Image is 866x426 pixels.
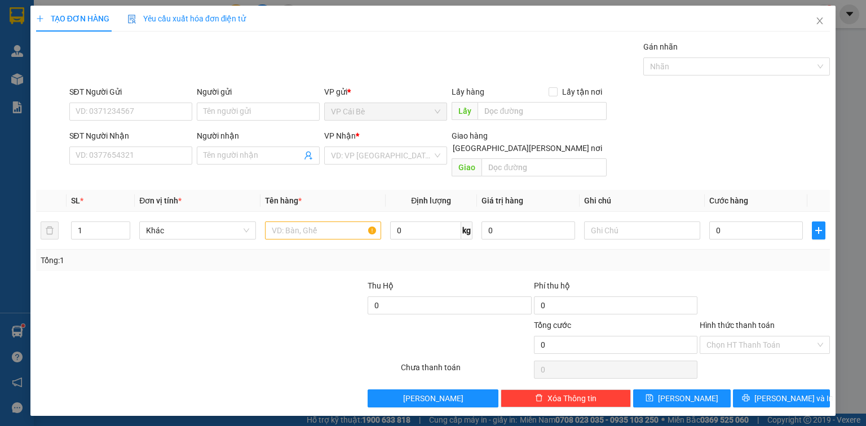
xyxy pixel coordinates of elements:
span: Xóa Thông tin [547,392,597,405]
span: [PERSON_NAME] [403,392,463,405]
div: Người nhận [197,130,320,142]
input: Dọc đường [478,102,607,120]
input: VD: Bàn, Ghế [265,221,381,239]
span: TẠO ĐƠN HÀNG [36,14,109,23]
div: Phí thu hộ [534,279,697,296]
input: 0 [481,221,575,239]
span: VP Nhận [324,131,356,140]
label: Gán nhãn [643,42,678,51]
span: plus [36,15,44,23]
span: Giao hàng [452,131,488,140]
div: Tổng: 1 [41,254,335,267]
span: Lấy tận nơi [558,86,607,98]
button: delete [41,221,59,239]
div: Người gửi [197,86,320,98]
span: Tổng cước [534,321,571,330]
button: Close [804,6,836,37]
span: [PERSON_NAME] [658,392,718,405]
span: VP Cái Bè [331,103,440,120]
div: Chưa thanh toán [400,361,532,381]
button: deleteXóa Thông tin [501,389,631,407]
span: delete [535,394,543,403]
span: Cước hàng [709,196,748,205]
span: save [646,394,653,403]
span: user-add [304,151,313,160]
span: plus [812,226,825,235]
span: [PERSON_NAME] và In [754,392,833,405]
span: Thu Hộ [368,281,394,290]
span: Đơn vị tính [139,196,182,205]
button: plus [812,221,825,239]
button: printer[PERSON_NAME] và In [733,389,830,407]
span: Yêu cầu xuất hóa đơn điện tử [127,14,246,23]
span: Khác [146,222,249,239]
label: Hình thức thanh toán [700,321,775,330]
span: Giao [452,158,481,176]
button: save[PERSON_NAME] [633,389,731,407]
span: close [815,16,824,25]
span: kg [461,221,472,239]
span: SL [71,196,80,205]
div: SĐT Người Gửi [69,86,192,98]
button: [PERSON_NAME] [368,389,498,407]
span: [GEOGRAPHIC_DATA][PERSON_NAME] nơi [448,142,607,154]
span: printer [742,394,750,403]
span: Tên hàng [265,196,302,205]
div: SĐT Người Nhận [69,130,192,142]
span: Định lượng [411,196,451,205]
input: Ghi Chú [584,221,700,239]
img: icon [127,15,136,24]
input: Dọc đường [481,158,607,176]
span: Lấy hàng [452,87,484,96]
span: Lấy [452,102,478,120]
div: VP gửi [324,86,447,98]
th: Ghi chú [580,190,705,212]
span: Giá trị hàng [481,196,523,205]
